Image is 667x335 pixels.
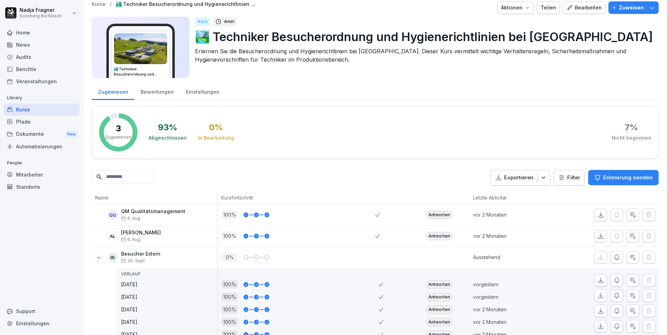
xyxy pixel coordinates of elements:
div: In Bearbeitung [198,134,234,141]
a: Zugewiesen [92,82,134,100]
div: 0 % [209,123,223,132]
p: vorgestern [473,293,548,301]
p: 3 [116,124,121,133]
p: [PERSON_NAME] [121,230,161,236]
p: 100 % [221,280,238,289]
p: 100 % [221,232,238,240]
p: Kursfortschritt [221,194,372,201]
div: Nicht begonnen [612,134,651,141]
p: / [110,1,112,7]
a: Standorte [3,181,80,193]
button: Erinnerung senden [588,170,659,185]
p: 100 % [221,293,238,301]
a: Audits [3,51,80,63]
button: Zuweisen [608,1,659,14]
p: 0 % [221,253,238,262]
div: Abgeschlossen [149,134,187,141]
p: Sonnberg Biofleisch [20,14,61,18]
a: Pfade [3,116,80,128]
p: [DATE] [121,306,217,313]
button: Filter [554,170,584,185]
button: Bearbeiten [563,1,606,14]
div: Antworten [426,293,452,301]
div: Antworten [426,280,452,289]
a: Berichte [3,63,80,75]
button: Aktionen [497,1,534,14]
div: Antworten [426,211,452,219]
a: DokumenteNew [3,128,80,141]
button: Exportieren [490,170,550,186]
button: Teilen [537,1,560,14]
span: 30. Sept. [121,258,146,263]
p: Ausstehend [473,254,548,261]
div: Bewertungen [134,82,180,100]
p: Library [3,92,80,103]
p: vor 2 Monaten [473,318,548,326]
div: 7 % [625,123,638,132]
p: vorgestern [473,281,548,288]
p: [DATE] [121,318,217,326]
div: QQ [108,210,118,220]
p: Letzte Aktivität [473,194,545,201]
p: Name [95,194,214,201]
div: AL [108,231,118,241]
div: BE [108,252,118,262]
p: Zugewiesen [105,134,131,140]
p: 4 min [224,18,234,25]
div: Filter [558,174,580,181]
a: Einstellungen [180,82,225,100]
div: Support [3,305,80,317]
p: vor 2 Monaten [473,306,548,313]
div: Kurs [195,17,210,26]
img: roi77fylcwzaflh0hwjmpm1w.png [114,33,167,64]
p: [DATE] [121,293,217,301]
span: 6. Aug. [121,237,141,242]
p: Besucher Extern [121,251,160,257]
p: 100 % [221,318,238,326]
a: 🏞️ Techniker Besucherordnung und Hygienerichtlinien bei [GEOGRAPHIC_DATA] [116,1,255,7]
p: 100 % [221,210,238,219]
h3: 🏞️ Techniker Besucherordnung und Hygienerichtlinien bei [GEOGRAPHIC_DATA] [114,67,167,77]
div: 93 % [158,123,177,132]
a: News [3,39,80,51]
div: Antworten [426,232,452,240]
div: Dokumente [3,128,80,141]
div: Antworten [426,305,452,314]
p: Verlauf [121,271,217,277]
p: vor 2 Monaten [473,232,548,240]
div: Bearbeiten [567,4,602,11]
p: Erlernen Sie die Besucherordnung und Hygienerichtlinien bei [GEOGRAPHIC_DATA]. Dieser Kurs vermit... [195,47,653,64]
a: Einstellungen [3,317,80,329]
div: New [66,130,77,138]
p: Exportieren [504,174,533,182]
a: Mitarbeiter [3,169,80,181]
div: Antworten [426,318,452,326]
span: 6. Aug. [121,216,141,221]
div: Aktionen [501,4,530,11]
p: vor 2 Monaten [473,211,548,218]
a: Home [3,26,80,39]
p: Erinnerung senden [603,174,653,181]
p: Nadja Fragner [20,7,61,13]
div: Teilen [541,4,556,11]
a: Veranstaltungen [3,75,80,87]
p: [DATE] [121,281,217,288]
a: Kurse [3,103,80,116]
p: 100 % [221,305,238,314]
p: QM Qualitätsmanagement [121,209,185,215]
p: Zuweisen [619,4,644,11]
